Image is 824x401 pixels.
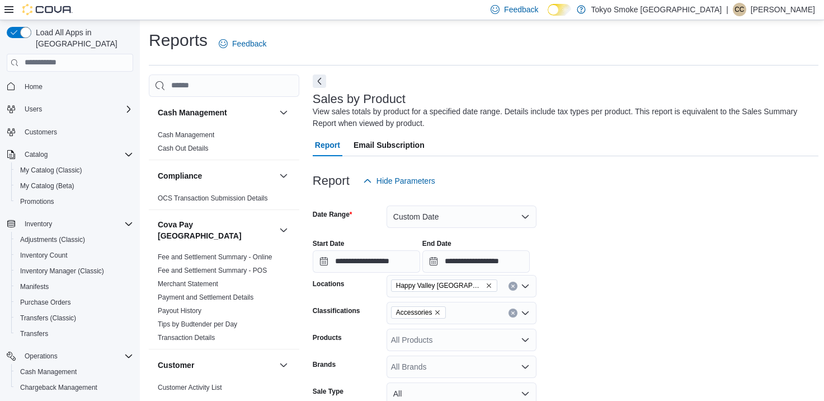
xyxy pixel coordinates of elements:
[232,38,266,49] span: Feedback
[16,381,133,394] span: Chargeback Management
[20,80,47,94] a: Home
[726,3,728,16] p: |
[158,144,209,152] a: Cash Out Details
[16,264,109,278] a: Inventory Manager (Classic)
[20,197,54,206] span: Promotions
[16,249,133,262] span: Inventory Count
[11,263,138,279] button: Inventory Manager (Classic)
[20,166,82,175] span: My Catalog (Classic)
[2,78,138,95] button: Home
[158,333,215,342] span: Transaction Details
[391,279,497,292] span: Happy Valley Goose Bay
[313,306,360,315] label: Classifications
[20,267,104,276] span: Inventory Manager (Classic)
[158,219,275,241] h3: Cova Pay [GEOGRAPHIC_DATA]
[22,4,73,15] img: Cova
[396,280,483,291] span: Happy Valley [GEOGRAPHIC_DATA]
[11,310,138,326] button: Transfers (Classic)
[16,327,53,341] a: Transfers
[20,217,133,231] span: Inventory
[391,306,446,319] span: Accessories
[25,128,57,137] span: Customers
[313,387,343,396] label: Sale Type
[158,293,253,301] a: Payment and Settlement Details
[158,253,272,262] span: Fee and Settlement Summary - Online
[16,233,90,246] a: Adjustments (Classic)
[158,170,275,181] button: Compliance
[158,383,222,392] span: Customer Activity List
[313,333,342,342] label: Products
[25,220,52,229] span: Inventory
[158,293,253,302] span: Payment and Settlement Details
[359,170,440,192] button: Hide Parameters
[11,364,138,380] button: Cash Management
[158,253,272,261] a: Fee and Settlement Summary - Online
[149,250,299,349] div: Cova Pay [GEOGRAPHIC_DATA]
[158,267,267,274] a: Fee and Settlement Summary - POS
[422,239,451,248] label: End Date
[20,217,56,231] button: Inventory
[504,4,538,15] span: Feedback
[387,206,536,228] button: Custom Date
[313,174,350,188] h3: Report
[158,320,237,329] span: Tips by Budtender per Day
[158,130,214,139] span: Cash Management
[158,334,215,342] a: Transaction Details
[20,102,133,116] span: Users
[2,216,138,232] button: Inventory
[20,125,133,139] span: Customers
[277,358,290,372] button: Customer
[313,210,352,219] label: Date Range
[313,74,326,88] button: Next
[486,282,492,289] button: Remove Happy Valley Goose Bay from selection in this group
[508,282,517,291] button: Clear input
[158,107,275,118] button: Cash Management
[376,175,435,186] span: Hide Parameters
[16,164,87,177] a: My Catalog (Classic)
[16,296,76,309] a: Purchase Orders
[315,134,340,156] span: Report
[20,125,62,139] a: Customers
[16,280,53,293] a: Manifests
[521,282,530,291] button: Open list of options
[25,352,58,361] span: Operations
[11,232,138,248] button: Adjustments (Classic)
[149,128,299,160] div: Cash Management
[16,311,133,325] span: Transfers (Classic)
[16,365,133,379] span: Cash Management
[16,164,133,177] span: My Catalog (Classic)
[20,80,133,94] span: Home
[20,282,49,291] span: Manifests
[2,147,138,162] button: Catalog
[277,169,290,183] button: Compliance
[521,362,530,371] button: Open list of options
[16,233,133,246] span: Adjustments (Classic)
[158,144,209,153] span: Cash Out Details
[422,250,530,273] input: Press the down key to open a popover containing a calendar.
[158,307,201,315] a: Payout History
[20,148,133,161] span: Catalog
[313,106,813,129] div: View sales totals by product for a specified date range. Details include tax types per product. T...
[16,179,133,193] span: My Catalog (Beta)
[20,367,77,376] span: Cash Management
[313,360,336,369] label: Brands
[158,131,214,139] a: Cash Management
[313,239,345,248] label: Start Date
[20,148,52,161] button: Catalog
[2,124,138,140] button: Customers
[734,3,744,16] span: CC
[20,251,68,260] span: Inventory Count
[158,266,267,275] span: Fee and Settlement Summary - POS
[354,134,425,156] span: Email Subscription
[20,298,71,307] span: Purchase Orders
[20,181,74,190] span: My Catalog (Beta)
[11,380,138,395] button: Chargeback Management
[149,192,299,209] div: Compliance
[11,194,138,209] button: Promotions
[16,195,59,208] a: Promotions
[158,320,237,328] a: Tips by Budtender per Day
[20,349,133,363] span: Operations
[158,170,202,181] h3: Compliance
[16,381,102,394] a: Chargeback Management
